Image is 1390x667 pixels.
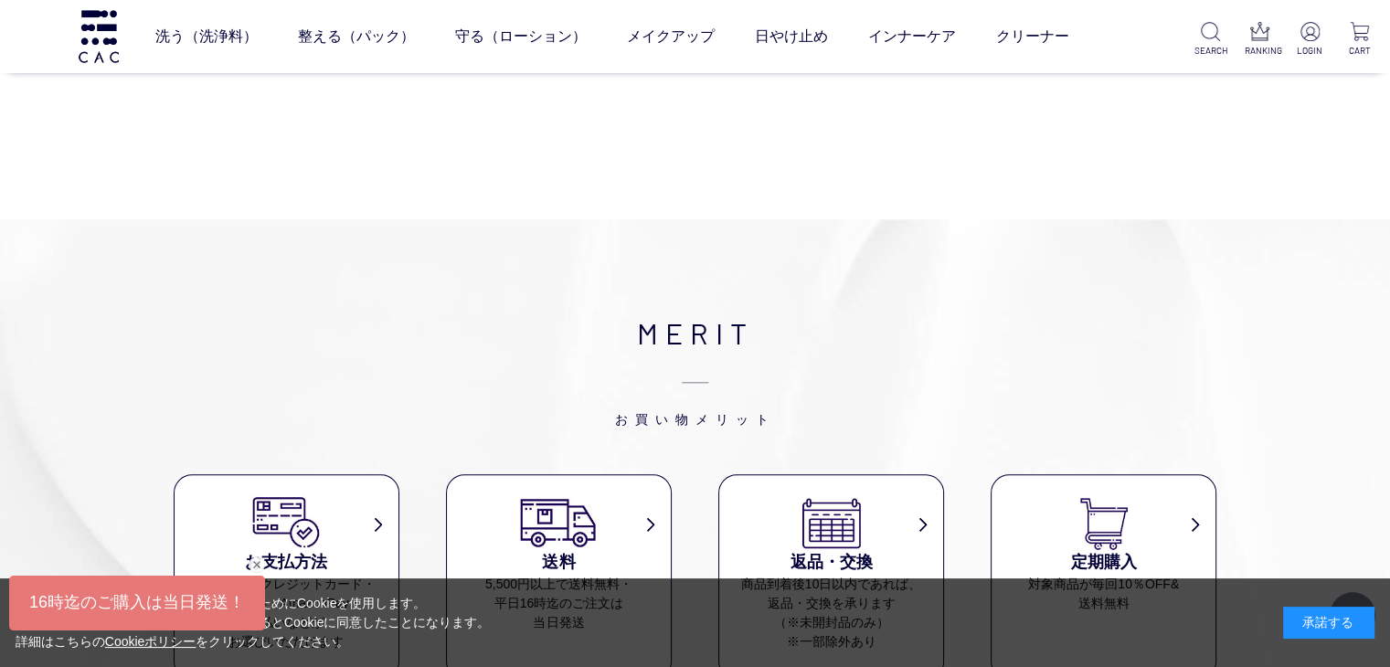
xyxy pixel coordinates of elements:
a: CART [1343,22,1375,58]
h3: お支払方法 [175,550,398,575]
a: インナーケア [868,11,956,62]
dd: 5,500円以上で送料無料・ 平日16時迄のご注文は 当日発送 [447,575,670,632]
a: SEARCH [1194,22,1226,58]
h3: 送料 [447,550,670,575]
div: 承諾する [1283,607,1374,639]
a: Cookieポリシー [105,634,196,649]
a: 洗う（洗浄料） [155,11,258,62]
a: 整える（パック） [298,11,415,62]
h3: 定期購入 [992,550,1215,575]
dd: 対象商品が毎回10％OFF& 送料無料 [992,575,1215,613]
dd: 代金引換・クレジットカード・ NP後払い・AmazonPay・ 前払いなどが お選びいただけます [175,575,398,651]
a: メイクアップ [627,11,715,62]
p: RANKING [1245,44,1277,58]
a: クリーナー [996,11,1069,62]
h2: MERIT [174,311,1216,428]
p: CART [1343,44,1375,58]
a: 送料 5,500円以上で送料無料・平日16時迄のご注文は当日発送 [447,493,670,632]
p: SEARCH [1194,44,1226,58]
p: LOGIN [1294,44,1326,58]
a: 定期購入 対象商品が毎回10％OFF&送料無料 [992,493,1215,613]
span: お買い物メリット [174,355,1216,428]
a: RANKING [1245,22,1277,58]
a: 返品・交換 商品到着後10日以内であれば、返品・交換を承ります（※未開封品のみ）※一部除外あり [719,493,942,651]
h3: 返品・交換 [719,550,942,575]
a: 守る（ローション） [455,11,587,62]
dd: 商品到着後10日以内であれば、 返品・交換を承ります （※未開封品のみ） ※一部除外あり [719,575,942,651]
a: お支払方法 代金引換・クレジットカード・NP後払い・AmazonPay・前払いなどがお選びいただけます [175,493,398,651]
a: LOGIN [1294,22,1326,58]
img: logo [76,10,122,62]
a: 日やけ止め [755,11,828,62]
